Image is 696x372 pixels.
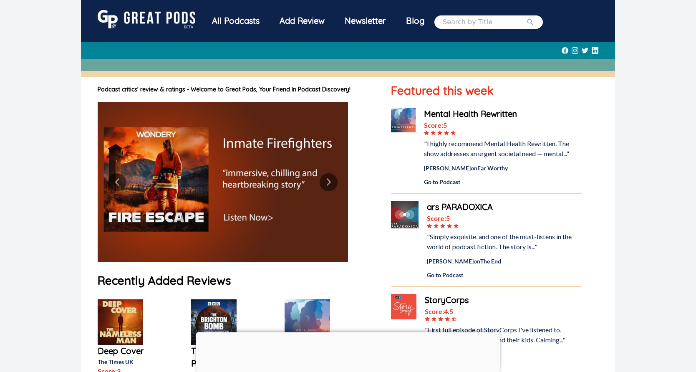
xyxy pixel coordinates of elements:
img: Mental Health Rewritten [285,299,330,345]
button: Go to next slide [320,173,338,191]
div: All Podcasts [202,10,270,32]
a: Blog [396,10,434,32]
h1: Podcast critics' review & ratings - Welcome to Great Pods, Your Friend In Podcast Discovery! [98,85,374,94]
img: StoryCorps [391,294,416,319]
h1: Featured this week [391,82,582,99]
div: Score: 5 [424,120,582,130]
a: Add Review [270,10,335,32]
a: All Podcasts [202,10,270,34]
h1: Recently Added Reviews [98,272,374,289]
button: Go to previous slide [108,173,126,191]
img: Mental Health Rewritten [391,108,416,132]
img: The History Podcast [191,299,237,345]
img: GreatPods [98,10,195,28]
img: Deep Cover [98,299,143,345]
div: [PERSON_NAME] on [425,350,582,359]
input: Search by Title [443,17,526,27]
img: image [98,102,348,262]
a: Mental Health Rewritten [424,108,582,120]
div: "I highly recommend Mental Health Rewritten. The show addresses an urgent societal need — mental..." [424,139,582,159]
a: ars PARADOXICA [427,201,582,213]
div: [PERSON_NAME] on Ear Worthy [424,164,582,172]
a: The History Podcast [191,345,258,370]
a: Newsletter [335,10,396,34]
div: [PERSON_NAME] on The End [427,257,582,266]
div: "First full episode of StoryCorps I've listened to. Heartwarming and dads and their kids. Calming... [425,325,582,345]
div: Newsletter [335,10,396,32]
div: Score: 4.5 [425,306,582,316]
div: "Simply exquisite, and one of the must-listens in the world of podcast fiction. The story is..." [427,232,582,252]
a: StoryCorps [425,294,582,306]
div: Score: 5 [427,213,582,223]
a: Go to Podcast [427,271,582,279]
img: ars PARADOXICA [391,201,419,228]
a: Go to Podcast [424,177,582,186]
p: The Times UK [98,357,164,366]
a: Deep Cover [98,345,164,357]
iframe: Advertisement [196,332,500,370]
